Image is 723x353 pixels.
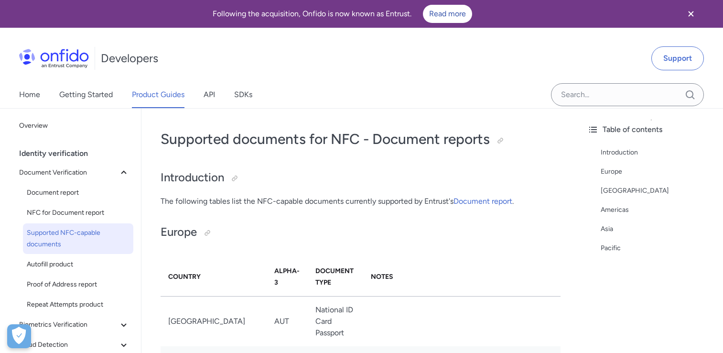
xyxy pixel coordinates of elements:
[15,315,133,334] button: Biometrics Verification
[601,243,715,254] a: Pacific
[23,183,133,202] a: Document report
[59,81,113,108] a: Getting Started
[27,207,129,219] span: NFC for Document report
[423,5,472,23] a: Read more
[19,144,137,163] div: Identity verification
[651,46,704,70] a: Support
[587,124,715,135] div: Table of contents
[234,81,252,108] a: SDKs
[15,116,133,135] a: Overview
[274,267,300,287] strong: Alpha-3
[23,223,133,254] a: Supported NFC-capable documents
[315,267,354,287] strong: Document Type
[601,204,715,216] a: Americas
[27,259,129,270] span: Autofill product
[27,299,129,310] span: Repeat Attempts product
[601,147,715,158] a: Introduction
[308,296,363,346] td: National ID Card Passport
[161,224,561,241] h2: Europe
[19,120,129,132] span: Overview
[101,51,158,66] h1: Developers
[23,203,133,222] a: NFC for Document report
[673,2,709,26] button: Close banner
[19,167,118,178] span: Document Verification
[19,49,89,68] img: Onfido Logo
[685,8,697,20] svg: Close banner
[371,273,393,281] strong: Notes
[19,319,118,331] span: Biometrics Verification
[27,227,129,250] span: Supported NFC-capable documents
[601,223,715,235] a: Asia
[19,339,118,351] span: Fraud Detection
[453,197,512,206] a: Document report
[27,279,129,290] span: Proof of Address report
[204,81,215,108] a: API
[23,275,133,294] a: Proof of Address report
[23,255,133,274] a: Autofill product
[23,295,133,314] a: Repeat Attempts product
[601,166,715,177] a: Europe
[7,324,31,348] div: Cookie Preferences
[161,130,561,149] h1: Supported documents for NFC - Document reports
[11,5,673,23] div: Following the acquisition, Onfido is now known as Entrust.
[19,81,40,108] a: Home
[267,296,308,346] td: AUT
[551,83,704,106] input: Onfido search input field
[7,324,31,348] button: Open Preferences
[161,196,561,207] p: The following tables list the NFC-capable documents currently supported by Entrust's .
[161,296,267,346] td: [GEOGRAPHIC_DATA]
[15,163,133,182] button: Document Verification
[27,187,129,199] span: Document report
[601,185,715,197] a: [GEOGRAPHIC_DATA]
[168,273,201,281] strong: Country
[132,81,184,108] a: Product Guides
[161,170,561,186] h2: Introduction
